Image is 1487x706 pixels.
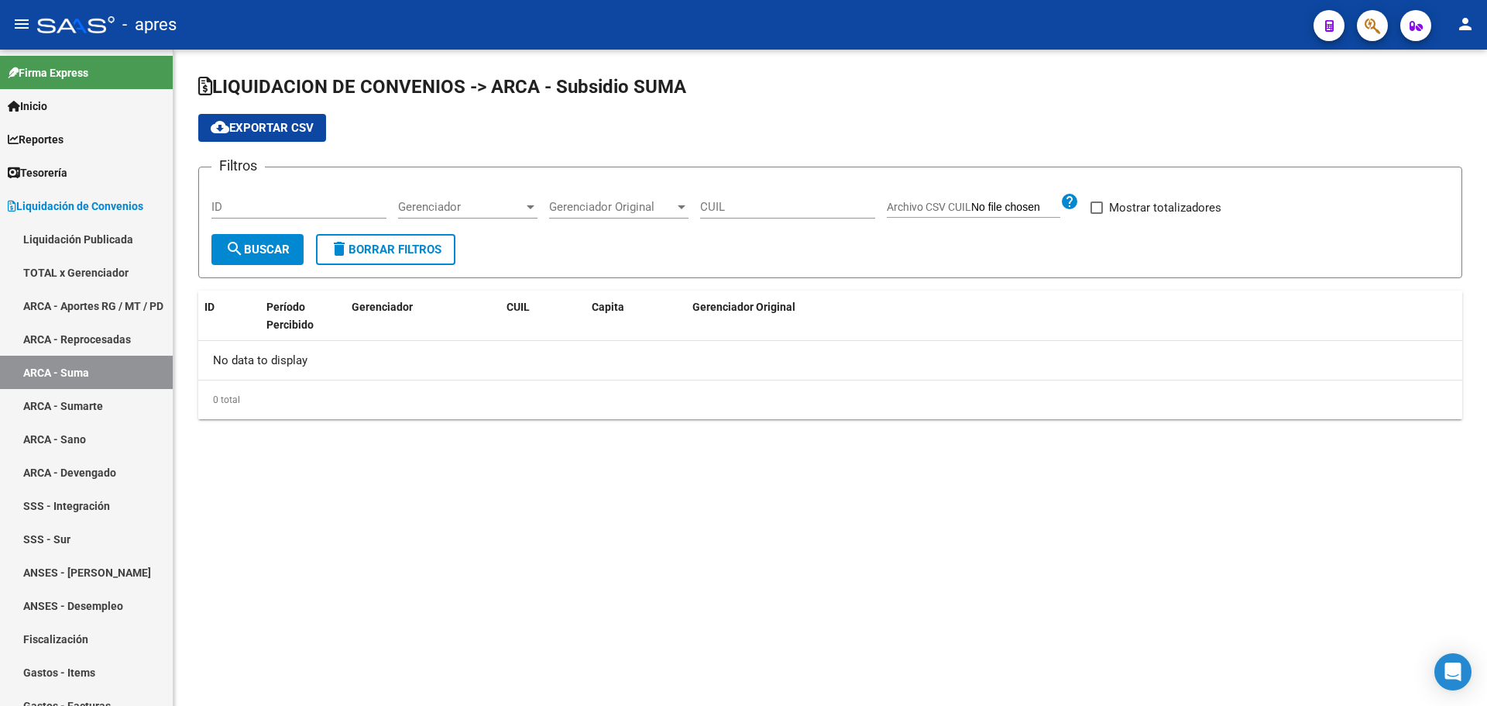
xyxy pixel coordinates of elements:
[198,341,1462,380] div: No data to display
[971,201,1060,215] input: Archivo CSV CUIL
[330,239,349,258] mat-icon: delete
[266,301,314,331] span: Período Percibido
[330,243,441,257] span: Borrar Filtros
[12,15,31,33] mat-icon: menu
[225,243,290,257] span: Buscar
[198,76,686,98] span: LIQUIDACION DE CONVENIOS -> ARCA - Subsidio SUMA
[204,301,215,313] span: ID
[225,239,244,258] mat-icon: search
[8,198,143,215] span: Liquidación de Convenios
[1109,198,1221,217] span: Mostrar totalizadores
[8,64,88,81] span: Firma Express
[398,200,524,214] span: Gerenciador
[316,234,455,265] button: Borrar Filtros
[1456,15,1475,33] mat-icon: person
[8,164,67,181] span: Tesorería
[211,118,229,136] mat-icon: cloud_download
[586,291,686,342] datatable-header-cell: Capita
[198,381,1462,419] div: 0 total
[500,291,586,342] datatable-header-cell: CUIL
[507,301,530,313] span: CUIL
[211,155,265,177] h3: Filtros
[692,301,795,313] span: Gerenciador Original
[1434,653,1472,691] div: Open Intercom Messenger
[592,301,624,313] span: Capita
[198,291,260,342] datatable-header-cell: ID
[260,291,345,342] datatable-header-cell: Período Percibido
[122,8,177,42] span: - apres
[345,291,500,342] datatable-header-cell: Gerenciador
[686,291,1462,342] datatable-header-cell: Gerenciador Original
[1060,192,1079,211] mat-icon: help
[198,114,326,142] button: Exportar CSV
[211,121,314,135] span: Exportar CSV
[8,98,47,115] span: Inicio
[352,301,413,313] span: Gerenciador
[211,234,304,265] button: Buscar
[887,201,971,213] span: Archivo CSV CUIL
[8,131,64,148] span: Reportes
[549,200,675,214] span: Gerenciador Original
